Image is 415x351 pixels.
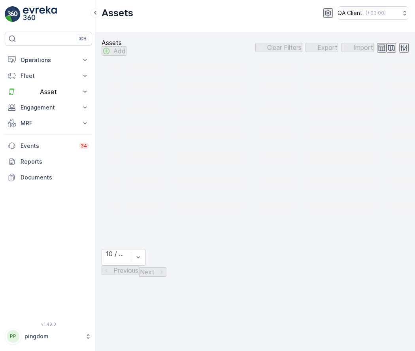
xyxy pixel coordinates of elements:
[102,46,126,56] button: Add
[113,267,138,274] p: Previous
[113,47,126,55] p: Add
[5,84,92,100] button: Asset
[140,268,155,276] p: Next
[5,138,92,154] a: Events34
[21,88,76,95] p: Asset
[21,56,76,64] p: Operations
[79,36,87,42] p: ⌘B
[139,267,166,277] button: Next
[353,44,373,51] p: Import
[5,328,92,345] button: PPpingdom
[5,6,21,22] img: logo
[267,44,302,51] p: Clear Filters
[5,170,92,185] a: Documents
[317,44,338,51] p: Export
[21,174,89,181] p: Documents
[338,6,409,20] button: QA Client(+03:00)
[81,143,87,149] p: 34
[21,119,76,127] p: MRF
[7,330,19,343] div: PP
[106,250,127,257] div: 10 / Page
[306,43,338,52] button: Export
[21,142,74,150] p: Events
[25,332,81,340] p: pingdom
[102,39,126,46] p: Assets
[5,154,92,170] a: Reports
[255,43,302,52] button: Clear Filters
[5,68,92,84] button: Fleet
[366,10,386,16] p: ( +03:00 )
[21,72,76,80] p: Fleet
[102,7,133,19] p: Assets
[21,158,89,166] p: Reports
[23,6,57,22] img: logo_light-DOdMpM7g.png
[5,100,92,115] button: Engagement
[21,104,76,111] p: Engagement
[5,115,92,131] button: MRF
[102,266,139,275] button: Previous
[341,43,374,52] button: Import
[5,322,92,326] span: v 1.49.0
[338,9,362,17] p: QA Client
[5,52,92,68] button: Operations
